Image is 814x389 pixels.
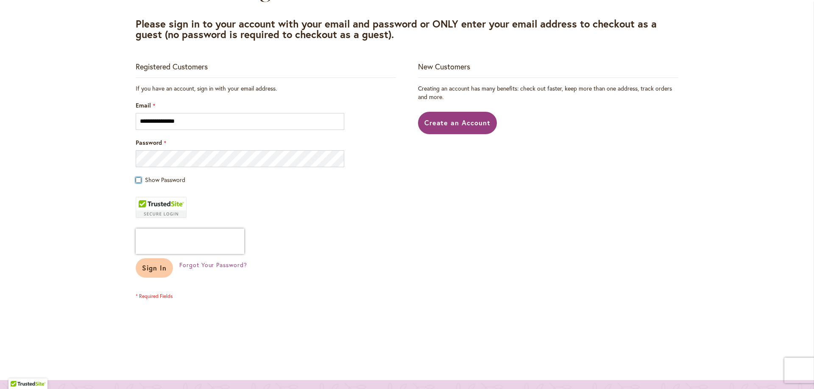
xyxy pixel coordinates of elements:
[179,261,247,269] span: Forgot Your Password?
[136,258,173,278] button: Sign In
[136,101,151,109] span: Email
[145,176,185,184] span: Show Password
[136,61,208,72] strong: Registered Customers
[136,17,657,41] strong: Please sign in to your account with your email and password or ONLY enter your email address to c...
[136,138,162,146] span: Password
[136,84,396,93] div: If you have an account, sign in with your email address.
[142,263,167,272] span: Sign In
[418,84,678,101] p: Creating an account has many benefits: check out faster, keep more than one address, track orders...
[136,229,244,254] iframe: reCAPTCHA
[418,112,497,134] a: Create an Account
[418,61,470,72] strong: New Customers
[179,261,247,269] a: Forgot Your Password?
[424,118,491,127] span: Create an Account
[136,197,187,218] div: TrustedSite Certified
[6,359,30,383] iframe: Launch Accessibility Center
